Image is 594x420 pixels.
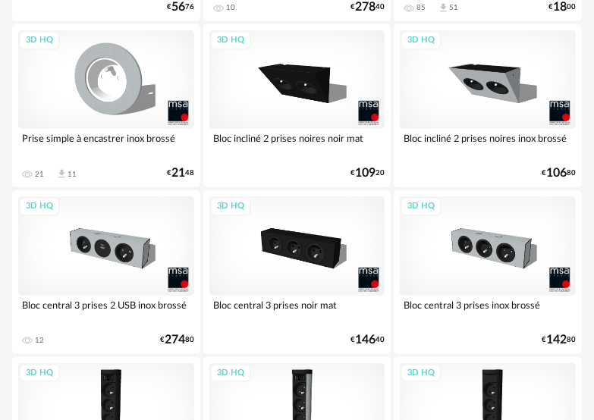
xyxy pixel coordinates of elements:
[210,197,251,216] div: 3D HQ
[35,170,44,179] div: 21
[19,197,60,216] div: 3D HQ
[171,2,185,12] span: 56
[167,168,194,178] div: € 48
[210,364,251,383] div: 3D HQ
[542,335,576,345] div: € 80
[394,190,582,353] a: 3D HQ Bloc central 3 prises inox brossé €14280
[416,3,426,12] div: 85
[350,168,385,178] div: € 20
[400,129,576,159] div: Bloc incliné 2 prises noires inox brossé
[546,168,567,178] span: 106
[210,31,251,50] div: 3D HQ
[350,335,385,345] div: € 40
[401,197,442,216] div: 3D HQ
[355,168,376,178] span: 109
[548,2,576,12] div: € 00
[355,335,376,345] span: 146
[401,31,442,50] div: 3D HQ
[19,31,60,50] div: 3D HQ
[165,335,185,345] span: 274
[203,190,391,353] a: 3D HQ Bloc central 3 prises noir mat €14640
[401,364,442,383] div: 3D HQ
[355,2,376,12] span: 278
[19,364,60,383] div: 3D HQ
[553,2,567,12] span: 18
[546,335,567,345] span: 142
[226,3,235,12] div: 10
[18,129,194,159] div: Prise simple à encastrer inox brossé
[542,168,576,178] div: € 80
[35,336,44,345] div: 12
[350,2,385,12] div: € 40
[203,24,391,187] a: 3D HQ Bloc incliné 2 prises noires noir mat €10920
[12,190,200,353] a: 3D HQ Bloc central 3 prises 2 USB inox brossé 12 €27480
[394,24,582,187] a: 3D HQ Bloc incliné 2 prises noires inox brossé €10680
[167,2,194,12] div: € 76
[209,296,385,326] div: Bloc central 3 prises noir mat
[12,24,200,187] a: 3D HQ Prise simple à encastrer inox brossé 21 Download icon 11 €2148
[56,168,68,180] span: Download icon
[438,2,449,14] span: Download icon
[209,129,385,159] div: Bloc incliné 2 prises noires noir mat
[171,168,185,178] span: 21
[449,3,458,12] div: 51
[400,296,576,326] div: Bloc central 3 prises inox brossé
[160,335,194,345] div: € 80
[68,170,77,179] div: 11
[18,296,194,326] div: Bloc central 3 prises 2 USB inox brossé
